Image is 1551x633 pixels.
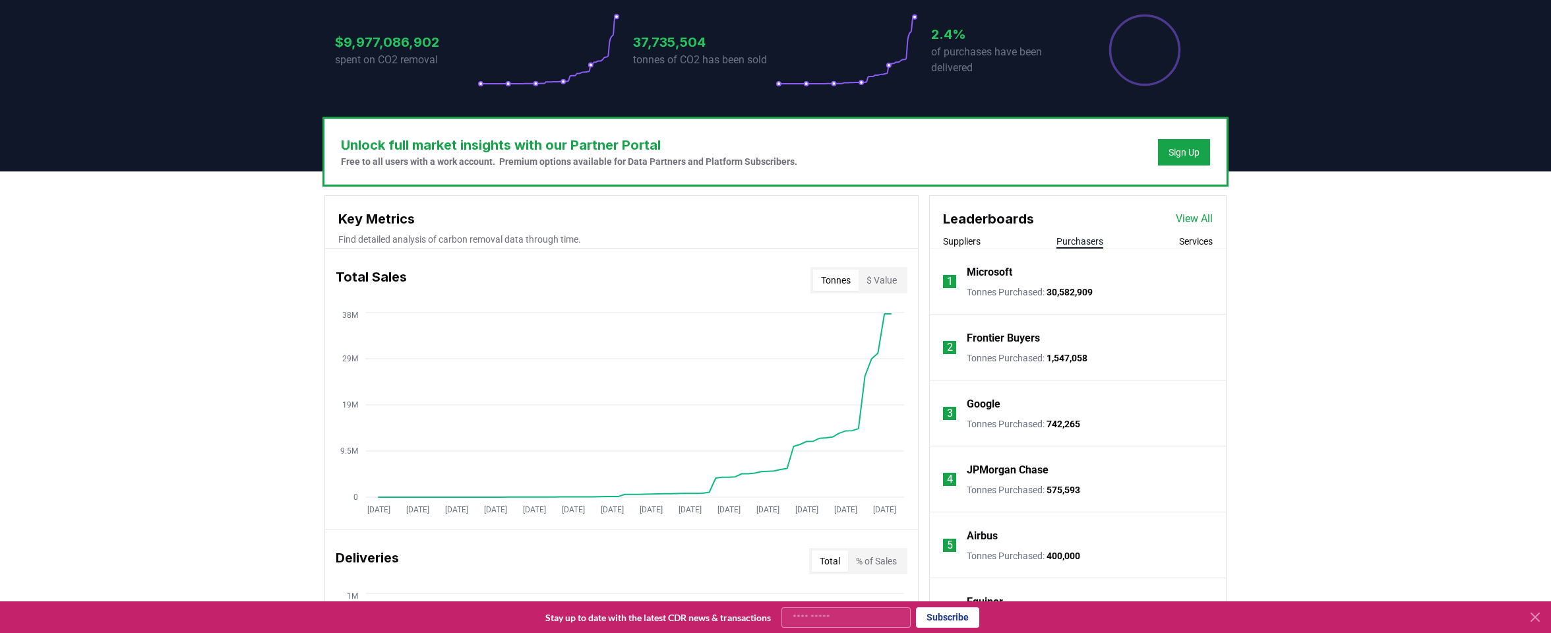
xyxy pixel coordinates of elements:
p: tonnes of CO2 has been sold [633,52,776,68]
tspan: [DATE] [795,505,818,514]
span: 400,000 [1047,551,1080,561]
a: Microsoft [967,264,1012,280]
tspan: 0 [353,493,358,502]
span: 1,547,058 [1047,353,1087,363]
tspan: 38M [342,311,358,320]
tspan: [DATE] [601,505,624,514]
p: spent on CO2 removal [335,52,477,68]
p: Tonnes Purchased : [967,483,1080,497]
tspan: [DATE] [717,505,741,514]
tspan: [DATE] [367,505,390,514]
p: 3 [947,406,953,421]
h3: Key Metrics [338,209,905,229]
p: Find detailed analysis of carbon removal data through time. [338,233,905,246]
p: Tonnes Purchased : [967,549,1080,562]
h3: Deliveries [336,548,399,574]
tspan: [DATE] [679,505,702,514]
h3: Unlock full market insights with our Partner Portal [341,135,797,155]
p: Tonnes Purchased : [967,286,1093,299]
span: 575,593 [1047,485,1080,495]
button: Sign Up [1158,139,1210,166]
h3: 2.4% [931,24,1074,44]
tspan: [DATE] [562,505,585,514]
span: 742,265 [1047,419,1080,429]
button: Suppliers [943,235,981,248]
h3: Total Sales [336,267,407,293]
button: Services [1179,235,1213,248]
button: Purchasers [1056,235,1103,248]
p: 5 [947,537,953,553]
a: View All [1176,211,1213,227]
p: 2 [947,340,953,355]
span: 30,582,909 [1047,287,1093,297]
tspan: [DATE] [445,505,468,514]
p: of purchases have been delivered [931,44,1074,76]
p: Free to all users with a work account. Premium options available for Data Partners and Platform S... [341,155,797,168]
a: JPMorgan Chase [967,462,1049,478]
p: Tonnes Purchased : [967,351,1087,365]
h3: $9,977,086,902 [335,32,477,52]
tspan: 19M [342,400,358,409]
tspan: 9.5M [340,446,358,456]
tspan: [DATE] [873,505,896,514]
a: Equinor [967,594,1003,610]
p: Tonnes Purchased : [967,417,1080,431]
tspan: [DATE] [484,505,507,514]
button: $ Value [859,270,905,291]
tspan: [DATE] [406,505,429,514]
a: Google [967,396,1000,412]
tspan: [DATE] [640,505,663,514]
button: % of Sales [848,551,905,572]
p: 4 [947,471,953,487]
h3: 37,735,504 [633,32,776,52]
tspan: [DATE] [523,505,546,514]
h3: Leaderboards [943,209,1034,229]
tspan: [DATE] [834,505,857,514]
p: 1 [947,274,953,289]
tspan: 29M [342,354,358,363]
button: Tonnes [813,270,859,291]
a: Airbus [967,528,998,544]
a: Frontier Buyers [967,330,1040,346]
tspan: 1M [347,591,358,601]
button: Total [812,551,848,572]
tspan: [DATE] [756,505,779,514]
a: Sign Up [1169,146,1200,159]
div: Percentage of sales delivered [1108,13,1182,87]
